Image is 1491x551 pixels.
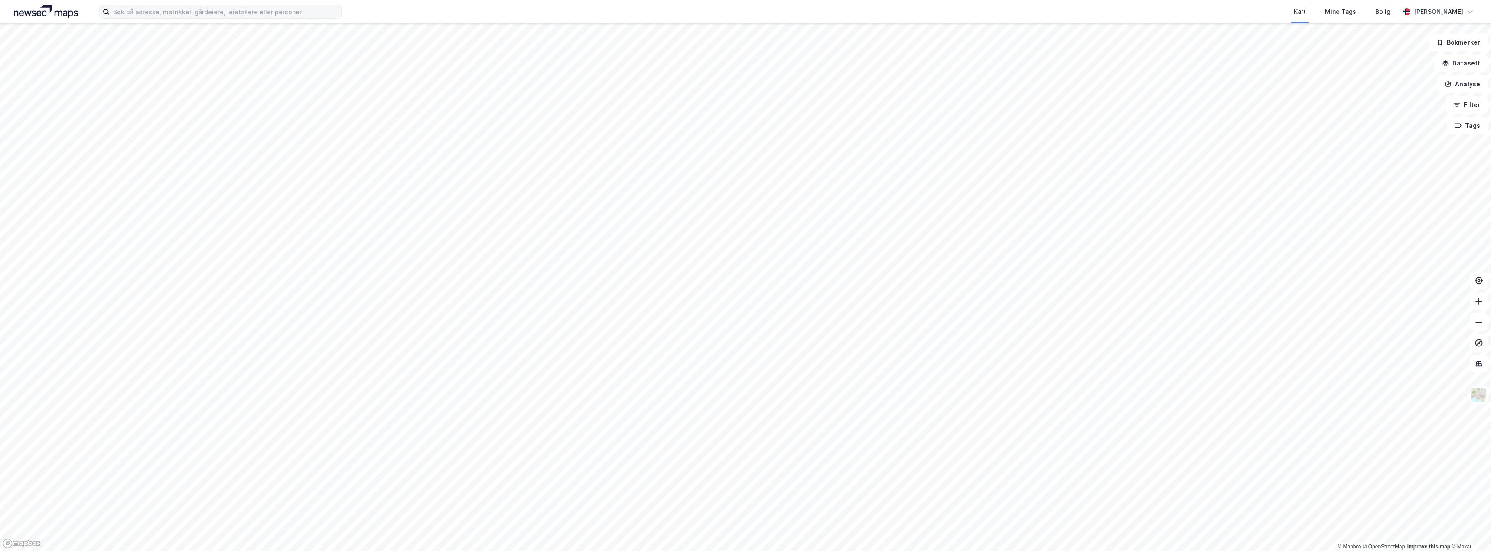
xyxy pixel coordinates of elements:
[1363,544,1405,550] a: OpenStreetMap
[14,5,78,18] img: logo.a4113a55bc3d86da70a041830d287a7e.svg
[110,5,341,18] input: Søk på adresse, matrikkel, gårdeiere, leietakere eller personer
[1447,117,1488,134] button: Tags
[1429,34,1488,51] button: Bokmerker
[1448,509,1491,551] div: Kontrollprogram for chat
[1446,96,1488,114] button: Filter
[1407,544,1450,550] a: Improve this map
[1375,7,1390,17] div: Bolig
[1435,55,1488,72] button: Datasett
[1294,7,1306,17] div: Kart
[1338,544,1361,550] a: Mapbox
[1448,509,1491,551] iframe: Chat Widget
[1414,7,1463,17] div: [PERSON_NAME]
[1325,7,1356,17] div: Mine Tags
[3,538,41,548] a: Mapbox homepage
[1437,75,1488,93] button: Analyse
[1471,387,1487,403] img: Z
